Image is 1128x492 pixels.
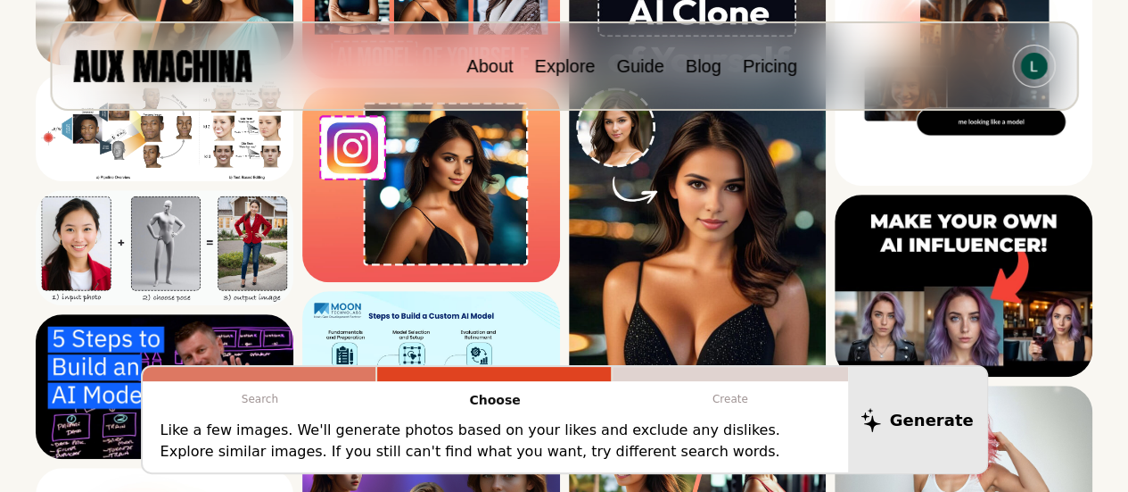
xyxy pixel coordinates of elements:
[686,56,721,76] a: Blog
[36,74,293,181] img: Search result
[616,56,663,76] a: Guide
[302,88,560,282] img: Search result
[161,420,830,463] p: Like a few images. We'll generate photos based on your likes and exclude any dislikes. Explore si...
[466,56,513,76] a: About
[613,381,848,417] p: Create
[534,56,595,76] a: Explore
[848,367,986,472] button: Generate
[835,195,1092,377] img: Search result
[143,381,378,417] p: Search
[302,291,560,425] img: Search result
[377,381,613,420] p: Choose
[36,190,293,304] img: Search result
[73,50,251,81] img: AUX MACHINA
[1020,53,1047,79] img: Avatar
[743,56,797,76] a: Pricing
[36,314,293,459] img: Search result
